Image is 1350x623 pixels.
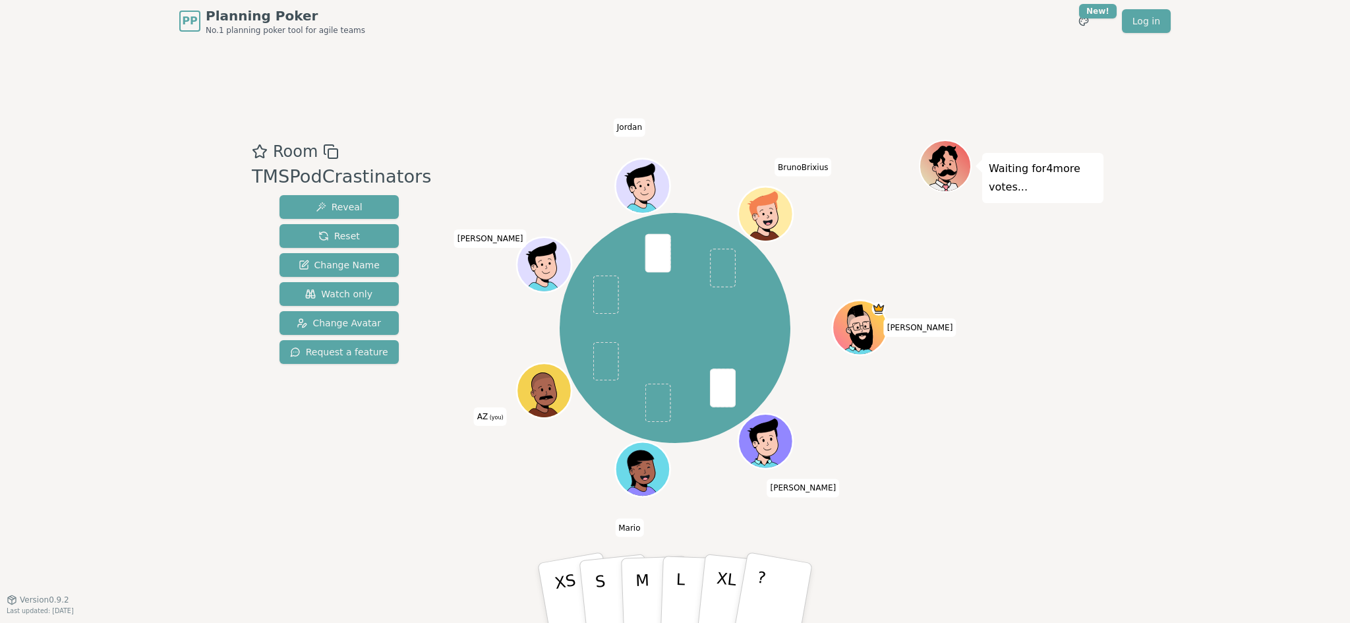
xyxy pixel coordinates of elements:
span: Reveal [316,200,363,214]
span: Click to change your name [454,229,527,248]
span: Request a feature [290,345,388,359]
div: TMSPodCrastinators [252,163,431,191]
span: Version 0.9.2 [20,595,69,605]
span: (you) [488,415,504,421]
span: Click to change your name [615,519,643,537]
a: Log in [1122,9,1171,33]
button: Request a feature [279,340,399,364]
button: Reveal [279,195,399,219]
button: Version0.9.2 [7,595,69,605]
span: Toce is the host [872,302,886,316]
button: Change Name [279,253,399,277]
span: PP [182,13,197,29]
span: Room [273,140,318,163]
span: Click to change your name [474,407,507,426]
span: Change Avatar [297,316,381,330]
span: Click to change your name [767,479,839,498]
button: New! [1072,9,1096,33]
button: Change Avatar [279,311,399,335]
span: Reset [318,229,360,243]
p: Waiting for 4 more votes... [989,160,1097,196]
span: Change Name [299,258,380,272]
button: Click to change your avatar [519,365,570,417]
a: PPPlanning PokerNo.1 planning poker tool for agile teams [179,7,365,36]
button: Reset [279,224,399,248]
span: Click to change your name [775,158,832,177]
span: Watch only [305,287,372,301]
span: Click to change your name [614,119,645,137]
button: Add as favourite [252,140,268,163]
span: Planning Poker [206,7,365,25]
span: Click to change your name [884,318,956,337]
button: Watch only [279,282,399,306]
span: No.1 planning poker tool for agile teams [206,25,365,36]
div: New! [1079,4,1117,18]
span: Last updated: [DATE] [7,607,74,614]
